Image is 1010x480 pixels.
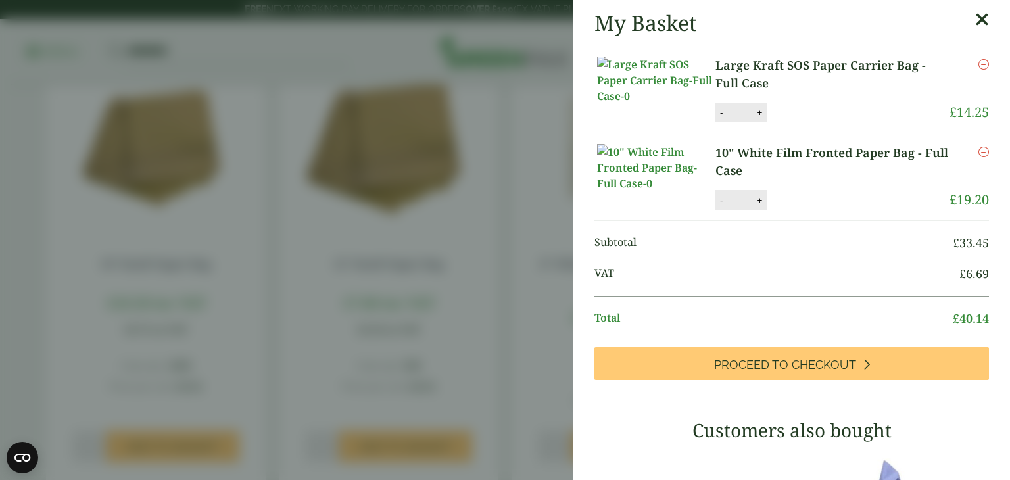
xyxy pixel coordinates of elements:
[753,107,766,118] button: +
[594,265,959,283] span: VAT
[597,57,715,104] img: Large Kraft SOS Paper Carrier Bag-Full Case-0
[959,266,989,281] bdi: 6.69
[594,347,989,380] a: Proceed to Checkout
[753,195,766,206] button: +
[950,103,957,121] span: £
[714,358,856,372] span: Proceed to Checkout
[716,195,727,206] button: -
[715,57,950,92] a: Large Kraft SOS Paper Carrier Bag - Full Case
[594,420,989,442] h3: Customers also bought
[959,266,966,281] span: £
[978,57,989,72] a: Remove this item
[950,191,957,208] span: £
[597,144,715,191] img: 10" White Film Fronted Paper Bag-Full Case-0
[950,103,989,121] bdi: 14.25
[953,310,989,326] bdi: 40.14
[7,442,38,473] button: Open CMP widget
[978,144,989,160] a: Remove this item
[594,11,696,36] h2: My Basket
[953,235,989,251] bdi: 33.45
[950,191,989,208] bdi: 19.20
[715,144,950,180] a: 10" White Film Fronted Paper Bag - Full Case
[716,107,727,118] button: -
[953,310,959,326] span: £
[594,234,953,252] span: Subtotal
[953,235,959,251] span: £
[594,310,953,327] span: Total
